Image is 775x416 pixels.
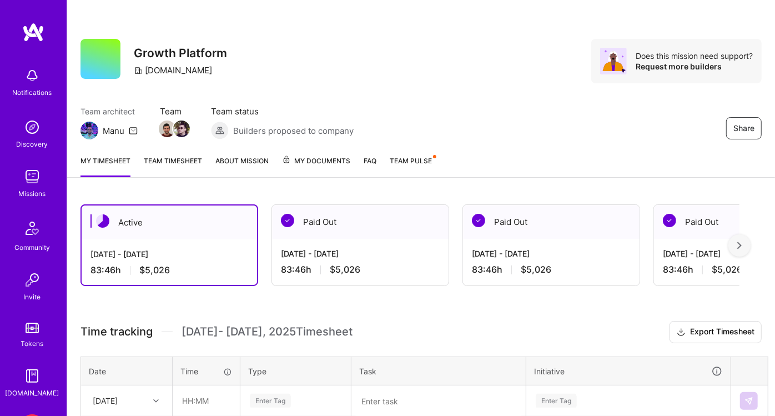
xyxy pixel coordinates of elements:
img: Paid Out [472,214,485,227]
div: Discovery [17,138,48,150]
img: guide book [21,365,43,387]
img: Invite [21,269,43,291]
div: Paid Out [463,205,640,239]
div: Enter Tag [536,392,577,409]
div: [DATE] - [DATE] [90,248,248,260]
i: icon CompanyGray [134,66,143,75]
img: discovery [21,116,43,138]
input: HH:MM [173,386,239,415]
img: Avatar [600,48,627,74]
img: Team Architect [80,122,98,139]
div: [DOMAIN_NAME] [134,64,212,76]
a: My timesheet [80,155,130,177]
a: Team timesheet [144,155,202,177]
th: Type [240,357,351,385]
div: Initiative [534,365,723,378]
i: icon Mail [129,126,138,135]
div: Enter Tag [250,392,291,409]
img: teamwork [21,166,43,188]
img: right [737,242,742,249]
img: Community [19,215,46,242]
div: Community [14,242,50,253]
i: icon Chevron [153,398,159,404]
img: Builders proposed to company [211,122,229,139]
span: Team Pulse [390,157,432,165]
h3: Growth Platform [134,46,227,60]
span: [DATE] - [DATE] , 2025 Timesheet [182,325,353,339]
div: Active [82,206,257,239]
div: Invite [24,291,41,303]
div: [DOMAIN_NAME] [6,387,59,399]
span: $5,026 [521,264,551,275]
img: Submit [744,397,753,405]
div: 83:46 h [281,264,440,275]
button: Export Timesheet [670,321,762,343]
div: Time [180,365,232,377]
img: logo [22,22,44,42]
div: Paid Out [272,205,449,239]
span: My Documents [282,155,350,167]
th: Date [81,357,173,385]
span: $5,026 [139,264,170,276]
div: 83:46 h [90,264,248,276]
img: Team Member Avatar [159,121,175,137]
div: Missions [19,188,46,199]
div: Does this mission need support? [636,51,753,61]
a: About Mission [215,155,269,177]
span: Team architect [80,106,138,117]
img: Active [96,214,109,228]
img: Paid Out [663,214,676,227]
span: Team [160,106,189,117]
i: icon Download [677,327,686,338]
th: Task [351,357,526,385]
span: Team status [211,106,354,117]
div: Request more builders [636,61,753,72]
img: bell [21,64,43,87]
img: Paid Out [281,214,294,227]
div: 83:46 h [472,264,631,275]
span: Builders proposed to company [233,125,354,137]
span: $5,026 [330,264,360,275]
span: $5,026 [712,264,742,275]
div: [DATE] [93,395,118,407]
span: Share [733,123,754,134]
span: Time tracking [80,325,153,339]
img: Team Member Avatar [173,121,190,137]
a: FAQ [364,155,376,177]
div: Tokens [21,338,44,349]
img: tokens [26,323,39,333]
div: [DATE] - [DATE] [281,248,440,259]
div: Notifications [13,87,52,98]
div: [DATE] - [DATE] [472,248,631,259]
div: Manu [103,125,124,137]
